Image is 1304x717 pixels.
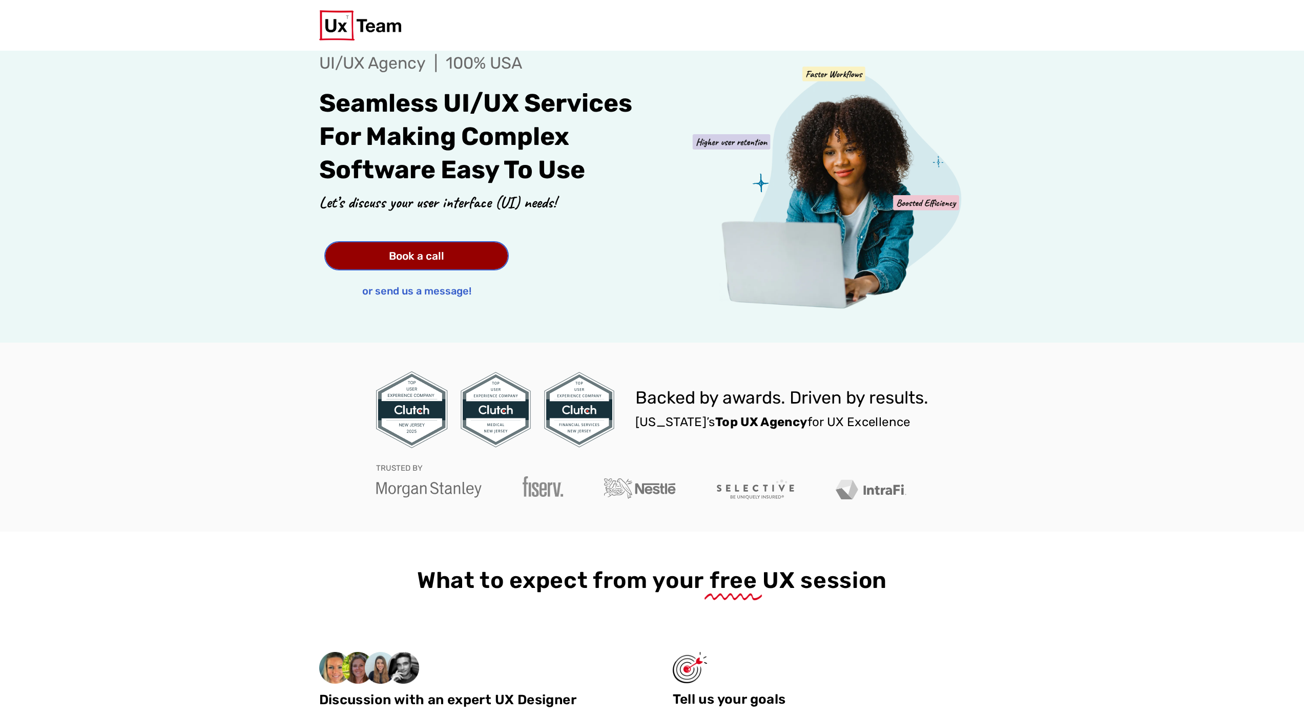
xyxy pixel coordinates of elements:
img: Morgan Stanley [376,481,482,498]
a: Book a call [325,242,508,269]
p: Tell us your goals [673,691,985,708]
img: Clutch top user experience company for medical in New Jersey [460,371,531,448]
iframe: Chat Widget [1253,668,1304,717]
p: UI/UX Agency | 100% USA [319,51,653,75]
strong: Top UX Agency [715,415,808,429]
img: Nestle [604,478,675,499]
span: or send us a message! [326,278,508,304]
span: UX session [762,567,887,594]
span: Book a call [389,250,444,261]
span: Backed by awards. Driven by results. [635,387,928,408]
p: [US_STATE]’s for UX Excellence [635,414,928,430]
img: UX Team [319,10,401,40]
img: IntraFi [835,479,906,500]
p: TRUSTED BY [376,465,423,472]
img: Clutch top user experience company for financial services in New Jersey [544,371,615,448]
p: Discussion with an expert UX Designer [319,692,632,709]
p: Let’s discuss your user interface (UI) needs! [319,191,653,215]
img: Selective [717,479,794,500]
span: What to expect from your [417,567,704,594]
img: Fiserv [523,476,564,497]
h1: Seamless UI/UX Services For Making Complex Software Easy To Use [319,87,653,186]
img: Clutch top user experience company in New Jersey [376,371,448,448]
span: free [710,566,757,595]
